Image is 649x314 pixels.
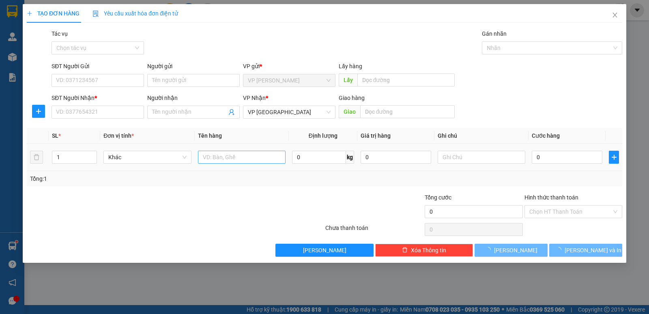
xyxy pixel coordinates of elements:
button: [PERSON_NAME] và In [549,244,622,257]
button: delete [30,151,43,164]
span: plus [32,108,45,115]
div: SĐT Người Nhận [52,93,144,102]
button: [PERSON_NAME] [275,244,373,257]
input: Ghi Chú [438,151,525,164]
span: plus [27,11,32,16]
span: Xóa Thông tin [411,246,446,255]
button: [PERSON_NAME] [475,244,548,257]
span: VP Nhận [243,95,266,101]
span: Giao hàng [339,95,365,101]
div: Người gửi [147,62,240,71]
span: plus [609,154,619,160]
span: [PERSON_NAME] và In [565,246,621,255]
span: loading [556,247,565,253]
img: icon [92,11,99,17]
span: Đơn vị tính [103,132,134,139]
button: Close [604,4,626,27]
span: kg [346,151,354,164]
span: delete [402,247,408,253]
label: Tác vụ [52,30,68,37]
span: TẠO ĐƠN HÀNG [27,10,80,17]
span: [PERSON_NAME] [494,246,537,255]
span: close [612,12,618,18]
input: VD: Bàn, Ghế [198,151,286,164]
span: Lấy hàng [339,63,362,69]
div: Người nhận [147,93,240,102]
button: plus [609,151,619,164]
span: Tên hàng [198,132,222,139]
span: loading [485,247,494,253]
span: SL [52,132,58,139]
input: 0 [361,151,431,164]
span: Tổng cước [425,194,451,201]
span: Giao [339,105,360,118]
span: VP HÀ NỘI [248,106,331,118]
div: SĐT Người Gửi [52,62,144,71]
div: VP gửi [243,62,335,71]
span: Lấy [339,74,357,87]
div: Tổng: 1 [30,174,251,183]
span: Cước hàng [532,132,560,139]
th: Ghi chú [434,128,529,144]
button: plus [32,105,45,118]
span: Khác [108,151,186,163]
label: Hình thức thanh toán [524,194,578,201]
div: Chưa thanh toán [324,223,424,238]
span: VP MỘC CHÂU [248,74,331,87]
span: user-add [228,109,235,115]
span: Giá trị hàng [361,132,391,139]
span: Yêu cầu xuất hóa đơn điện tử [92,10,178,17]
input: Dọc đường [357,74,455,87]
button: deleteXóa Thông tin [375,244,473,257]
span: Định lượng [309,132,337,139]
label: Gán nhãn [482,30,507,37]
span: [PERSON_NAME] [303,246,346,255]
input: Dọc đường [360,105,455,118]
